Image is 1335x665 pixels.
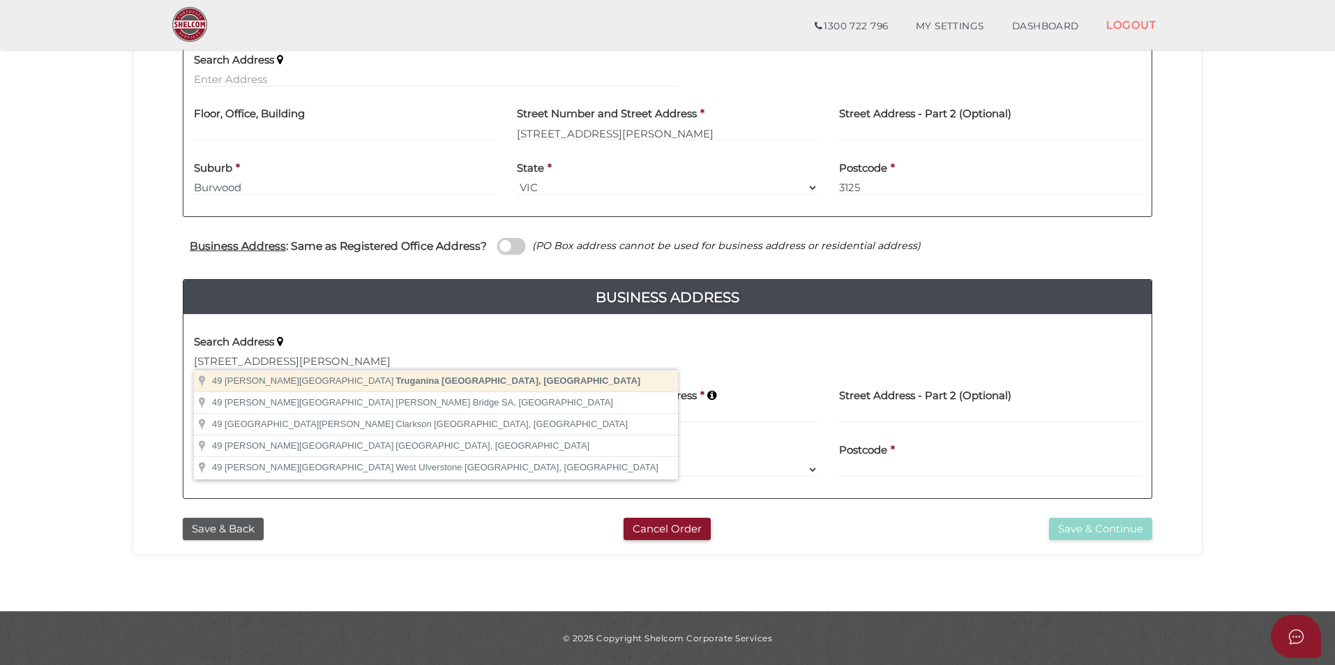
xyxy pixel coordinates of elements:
i: Keep typing in your address(including suburb) until it appears [707,390,716,401]
button: Save & Continue [1049,518,1152,541]
h4: Floor, Office, Building [194,108,305,120]
div: © 2025 Copyright Shelcom Corporate Services [144,632,1191,644]
input: Postcode must be exactly 4 digits [839,180,1141,195]
span: 49 [212,419,222,429]
input: Enter Address [517,126,819,141]
span: [PERSON_NAME][GEOGRAPHIC_DATA] [225,462,393,472]
h4: Search Address [194,54,274,66]
span: Truganina [GEOGRAPHIC_DATA], [GEOGRAPHIC_DATA] [395,375,640,386]
span: 49 [212,375,222,386]
h4: Business Address [183,286,1152,308]
span: [PERSON_NAME][GEOGRAPHIC_DATA] [225,375,393,386]
span: [GEOGRAPHIC_DATA], [GEOGRAPHIC_DATA] [395,440,589,451]
i: (PO Box address cannot be used for business address or residential address) [532,239,921,252]
span: Clarkson [GEOGRAPHIC_DATA], [GEOGRAPHIC_DATA] [395,419,628,429]
h4: Search Address [194,336,274,348]
h4: Street Number and Street Address [517,108,697,120]
button: Save & Back [183,518,264,541]
input: Postcode must be exactly 4 digits [839,462,1141,477]
input: Enter Address [194,72,678,87]
h4: State [517,163,544,174]
h4: Street Address - Part 2 (Optional) [839,108,1011,120]
span: 49 [212,462,222,472]
h4: Postcode [839,444,887,456]
u: Business Address [190,239,286,253]
h4: : Same as Registered Office Address? [190,240,487,252]
span: [GEOGRAPHIC_DATA][PERSON_NAME] [225,419,393,429]
span: 49 [212,440,222,451]
input: Enter Address [194,354,678,369]
h4: Postcode [839,163,887,174]
span: 49 [212,397,222,408]
a: LOGOUT [1092,10,1170,39]
h4: Street Address - Part 2 (Optional) [839,390,1011,402]
span: [PERSON_NAME][GEOGRAPHIC_DATA] [225,397,393,408]
span: [PERSON_NAME][GEOGRAPHIC_DATA] [225,440,393,451]
a: DASHBOARD [998,13,1093,40]
i: Keep typing in your address(including suburb) until it appears [277,54,283,66]
i: Keep typing in your address(including suburb) until it appears [277,336,283,348]
button: Open asap [1271,615,1321,658]
span: West Ulverstone [GEOGRAPHIC_DATA], [GEOGRAPHIC_DATA] [395,462,658,472]
button: Cancel Order [624,518,711,541]
span: [PERSON_NAME] Bridge SA, [GEOGRAPHIC_DATA] [395,397,613,408]
h4: Suburb [194,163,232,174]
h4: Street Number and Street Address [517,390,697,402]
a: MY SETTINGS [902,13,998,40]
a: 1300 722 796 [801,13,902,40]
